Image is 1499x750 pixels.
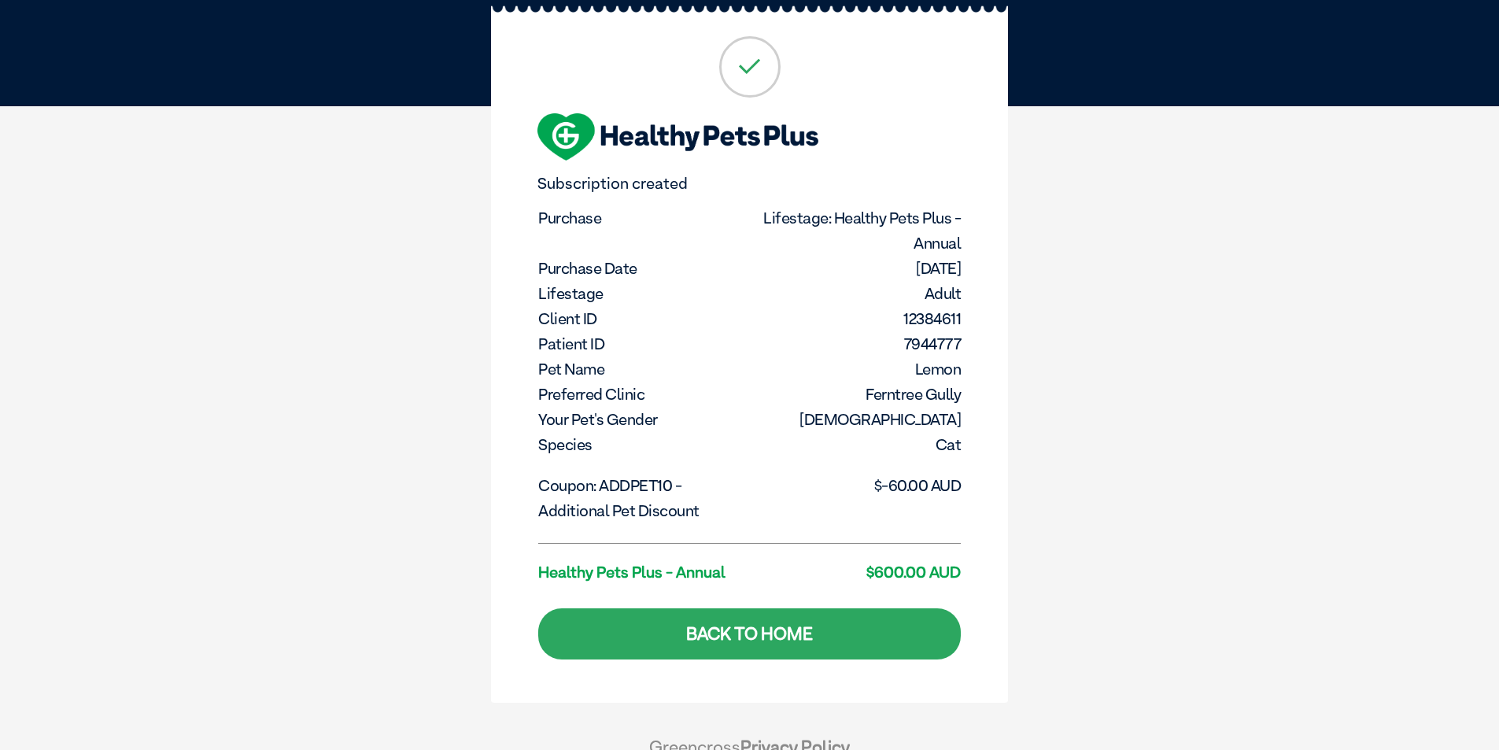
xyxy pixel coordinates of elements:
dt: Species [538,432,748,457]
dd: Lemon [751,357,962,382]
a: Back to Home [538,608,961,659]
p: Subscription created [537,175,962,193]
dt: Healthy Pets Plus - Annual [538,560,748,585]
dd: 12384611 [751,306,962,331]
dd: Ferntree Gully [751,382,962,407]
dt: Patient ID [538,331,748,357]
dt: Your pet's gender [538,407,748,432]
dt: Coupon: ADDPET10 - Additional pet discount [538,473,748,523]
dd: $600.00 AUD [751,560,962,585]
dt: Pet Name [538,357,748,382]
img: hpp-logo [537,113,818,161]
dd: [DEMOGRAPHIC_DATA] [751,407,962,432]
dt: Preferred Clinic [538,382,748,407]
dd: Cat [751,432,962,457]
dt: Lifestage [538,281,748,306]
dt: Client ID [538,306,748,331]
dt: Purchase [538,205,748,231]
dt: Purchase Date [538,256,748,281]
dd: $-60.00 AUD [751,473,962,498]
dd: 7944777 [751,331,962,357]
dd: [DATE] [751,256,962,281]
dd: Adult [751,281,962,306]
dd: Lifestage: Healthy Pets Plus - Annual [751,205,962,256]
